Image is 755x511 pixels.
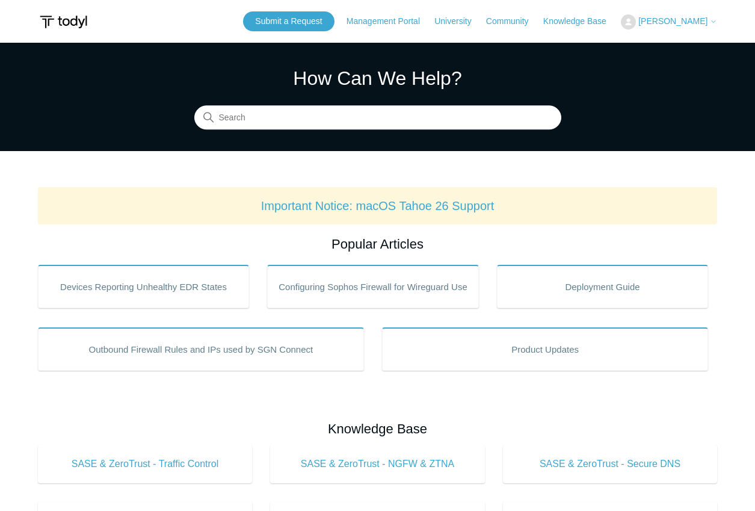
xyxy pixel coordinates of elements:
[38,419,718,439] h2: Knowledge Base
[543,15,618,28] a: Knowledge Base
[56,457,235,471] span: SASE & ZeroTrust - Traffic Control
[486,15,541,28] a: Community
[267,265,479,308] a: Configuring Sophos Firewall for Wireguard Use
[194,106,561,130] input: Search
[194,64,561,93] h1: How Can We Help?
[38,265,250,308] a: Devices Reporting Unhealthy EDR States
[270,445,485,483] a: SASE & ZeroTrust - NGFW & ZTNA
[261,199,495,212] a: Important Notice: macOS Tahoe 26 Support
[521,457,700,471] span: SASE & ZeroTrust - Secure DNS
[497,265,709,308] a: Deployment Guide
[38,234,718,254] h2: Popular Articles
[382,327,708,371] a: Product Updates
[621,14,717,29] button: [PERSON_NAME]
[243,11,334,31] a: Submit a Request
[288,457,467,471] span: SASE & ZeroTrust - NGFW & ZTNA
[434,15,483,28] a: University
[347,15,432,28] a: Management Portal
[38,11,89,33] img: Todyl Support Center Help Center home page
[38,327,364,371] a: Outbound Firewall Rules and IPs used by SGN Connect
[503,445,718,483] a: SASE & ZeroTrust - Secure DNS
[38,445,253,483] a: SASE & ZeroTrust - Traffic Control
[638,16,707,26] span: [PERSON_NAME]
